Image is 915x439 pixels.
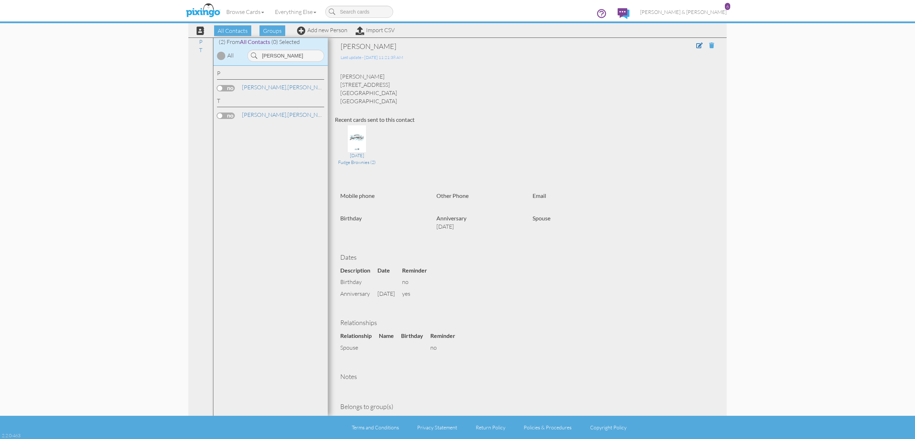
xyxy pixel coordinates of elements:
[340,373,714,380] h4: Notes
[340,288,377,300] td: anniversary
[340,276,377,288] td: birthday
[377,265,402,276] th: Date
[430,330,463,342] th: Reminder
[242,84,287,91] span: [PERSON_NAME],
[340,342,379,354] td: spouse
[213,38,328,46] div: (2) From
[2,432,20,439] div: 2.2.0-463
[227,51,234,60] div: All
[377,288,402,300] td: [DATE]
[340,330,379,342] th: Relationship
[436,223,522,231] p: [DATE]
[340,403,714,410] h4: Belongs to group(s)
[436,192,469,199] strong: Other Phone
[340,254,714,261] h4: Dates
[402,265,434,276] th: Reminder
[618,8,629,19] img: comments.svg
[524,424,572,430] a: Policies & Procedures
[590,424,627,430] a: Copyright Policy
[196,46,206,54] a: T
[635,3,732,21] a: [PERSON_NAME] & [PERSON_NAME] 6
[184,2,222,20] img: pixingo logo
[214,25,251,36] span: All Contacts
[476,424,505,430] a: Return Policy
[338,152,376,159] div: [DATE]
[533,215,550,221] strong: Spouse
[340,215,362,221] strong: Birthday
[269,3,322,21] a: Everything Else
[725,3,730,10] div: 6
[533,192,546,199] strong: Email
[325,6,393,18] input: Search cards
[356,26,395,34] a: Import CSV
[271,38,300,45] span: (0) Selected
[341,41,637,51] div: [PERSON_NAME]
[341,55,403,60] span: Last update - [DATE] 11:21:38 AM
[340,265,377,276] th: Description
[240,38,270,45] span: All Contacts
[335,116,415,123] strong: Recent cards sent to this contact
[241,110,332,119] a: [PERSON_NAME]
[352,424,399,430] a: Terms and Conditions
[217,97,324,107] div: T
[297,26,347,34] a: Add new Person
[241,83,332,91] a: [PERSON_NAME]
[221,3,269,21] a: Browse Cards
[430,342,463,354] td: no
[436,215,466,221] strong: Anniversary
[401,330,430,342] th: Birthday
[348,125,366,152] img: 136333-1-1759305636205-cd9a3d84f64f7030-qa.jpg
[196,38,206,46] a: P
[340,319,714,326] h4: Relationships
[338,159,376,165] div: Fudge Brownies (2)
[402,276,434,288] td: no
[417,424,457,430] a: Privacy Statement
[242,111,287,118] span: [PERSON_NAME],
[335,73,719,105] div: [PERSON_NAME] [STREET_ADDRESS] [GEOGRAPHIC_DATA] [GEOGRAPHIC_DATA]
[640,9,727,15] span: [PERSON_NAME] & [PERSON_NAME]
[259,25,285,36] span: Groups
[338,135,376,165] a: [DATE] Fudge Brownies (2)
[402,288,434,300] td: yes
[217,69,324,80] div: P
[340,192,375,199] strong: Mobile phone
[340,414,714,422] div: Agents
[379,330,401,342] th: Name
